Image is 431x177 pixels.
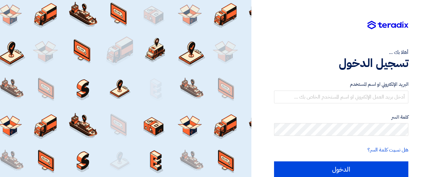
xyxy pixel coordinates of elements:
div: أهلا بك ... [274,48,408,56]
a: هل نسيت كلمة السر؟ [368,146,408,154]
img: Teradix logo [368,21,408,30]
h1: تسجيل الدخول [274,56,408,70]
label: كلمة السر [274,114,408,121]
input: أدخل بريد العمل الإلكتروني او اسم المستخدم الخاص بك ... [274,91,408,103]
label: البريد الإلكتروني او اسم المستخدم [274,81,408,88]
